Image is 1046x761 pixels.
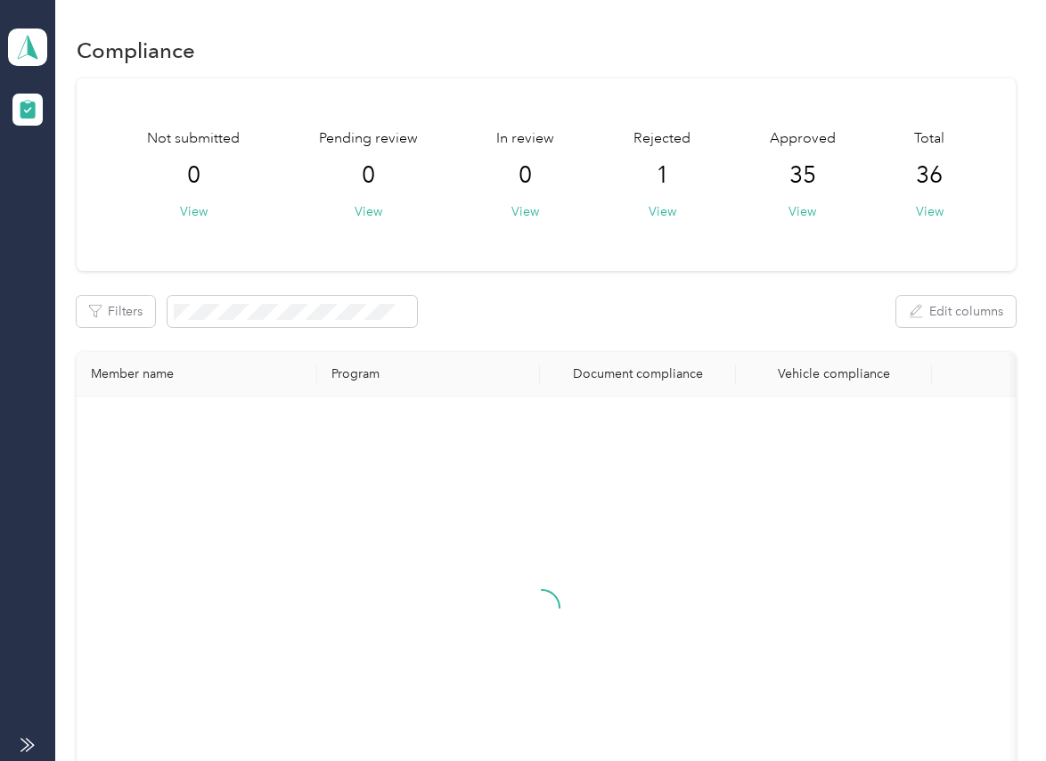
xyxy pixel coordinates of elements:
[789,161,816,190] span: 35
[519,161,532,190] span: 0
[77,41,195,60] h1: Compliance
[496,128,554,150] span: In review
[896,296,1016,327] button: Edit columns
[770,128,836,150] span: Approved
[77,296,155,327] button: Filters
[916,161,943,190] span: 36
[789,202,816,221] button: View
[914,128,944,150] span: Total
[147,128,240,150] span: Not submitted
[180,202,208,221] button: View
[362,161,375,190] span: 0
[317,352,540,397] th: Program
[77,352,317,397] th: Member name
[916,202,944,221] button: View
[750,366,918,381] div: Vehicle compliance
[554,366,722,381] div: Document compliance
[946,661,1046,761] iframe: Everlance-gr Chat Button Frame
[649,202,676,221] button: View
[633,128,691,150] span: Rejected
[187,161,200,190] span: 0
[319,128,418,150] span: Pending review
[355,202,382,221] button: View
[656,161,669,190] span: 1
[511,202,539,221] button: View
